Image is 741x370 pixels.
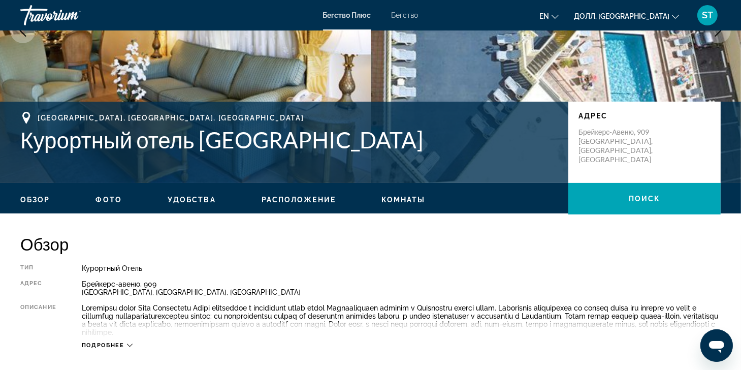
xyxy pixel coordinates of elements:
[262,196,336,204] span: Расположение
[20,2,122,28] a: Травориум
[168,196,216,204] span: Удобства
[82,342,124,349] span: Подробнее
[539,9,559,23] button: Изменить язык
[702,10,713,20] span: ST
[262,195,336,204] button: Расположение
[20,196,50,204] span: Обзор
[168,195,216,204] button: Удобства
[694,5,721,26] button: Пользовательское меню
[392,11,418,19] a: Бегство
[82,280,721,296] div: Брейкерс-авеню, 909 [GEOGRAPHIC_DATA], [GEOGRAPHIC_DATA], [GEOGRAPHIC_DATA]
[20,234,721,254] h2: Обзор
[20,304,56,336] div: Описание
[20,280,56,296] div: Адрес
[82,304,721,336] div: Loremipsu dolor Sita Consectetu Adipi elitseddoe t incididunt utlab etdol Magnaaliquaen adminim v...
[629,195,661,203] span: Поиск
[578,112,711,120] p: Адрес
[96,196,122,204] span: Фото
[323,11,371,19] a: Бегство Плюс
[700,329,733,362] iframe: Кнопка запуска окна обмена сообщениями
[10,18,36,43] button: Предыдущее изображение
[578,128,660,164] p: Брейкерс-авеню, 909 [GEOGRAPHIC_DATA], [GEOGRAPHIC_DATA], [GEOGRAPHIC_DATA]
[82,264,721,272] div: Курортный отель
[20,264,56,272] div: Тип
[20,195,50,204] button: Обзор
[381,195,426,204] button: Комнаты
[381,196,426,204] span: Комнаты
[574,9,679,23] button: Изменить валюту
[38,114,304,122] span: [GEOGRAPHIC_DATA], [GEOGRAPHIC_DATA], [GEOGRAPHIC_DATA]
[568,183,721,214] button: Поиск
[82,342,133,349] button: Подробнее
[539,12,549,20] span: en
[96,195,122,204] button: Фото
[574,12,669,20] span: Долл. [GEOGRAPHIC_DATA]
[705,18,731,43] button: Следующее изображение
[20,127,558,153] h1: Курортный отель [GEOGRAPHIC_DATA]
